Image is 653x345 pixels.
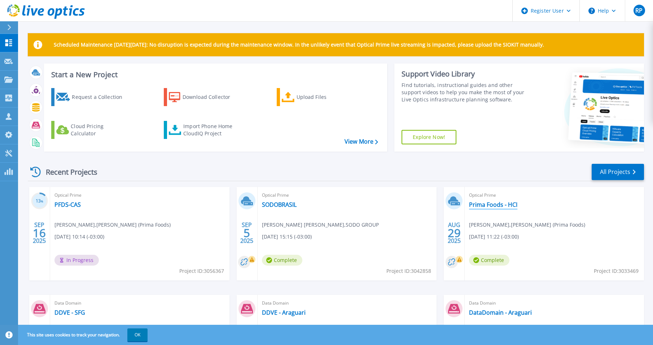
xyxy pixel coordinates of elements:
[54,221,171,229] span: [PERSON_NAME] , [PERSON_NAME] (Prima Foods)
[448,230,461,236] span: 29
[244,230,250,236] span: 5
[262,233,312,241] span: [DATE] 15:15 (-03:00)
[262,221,379,229] span: [PERSON_NAME] [PERSON_NAME] , SODO GROUP
[345,138,378,145] a: View More
[469,309,532,316] a: DataDomain - Araguari
[31,197,48,205] h3: 13
[240,220,254,246] div: SEP 2025
[447,220,461,246] div: AUG 2025
[469,191,640,199] span: Optical Prime
[262,191,433,199] span: Optical Prime
[54,309,85,316] a: DDVE - SFG
[469,255,509,266] span: Complete
[51,121,132,139] a: Cloud Pricing Calculator
[51,88,132,106] a: Request a Collection
[71,123,128,137] div: Cloud Pricing Calculator
[41,199,43,203] span: %
[635,8,643,13] span: RP
[262,309,306,316] a: DDVE - Araguari
[51,71,378,79] h3: Start a New Project
[20,328,148,341] span: This site uses cookies to track your navigation.
[469,201,517,208] a: Prima Foods - HCI
[127,328,148,341] button: OK
[592,164,644,180] a: All Projects
[164,88,244,106] a: Download Collector
[297,90,354,104] div: Upload Files
[183,90,240,104] div: Download Collector
[469,221,585,229] span: [PERSON_NAME] , [PERSON_NAME] (Prima Foods)
[262,255,302,266] span: Complete
[469,299,640,307] span: Data Domain
[262,201,297,208] a: SODOBRASIL
[402,130,456,144] a: Explore Now!
[183,123,240,137] div: Import Phone Home CloudIQ Project
[386,267,431,275] span: Project ID: 3042858
[277,88,357,106] a: Upload Files
[54,299,225,307] span: Data Domain
[54,191,225,199] span: Optical Prime
[469,233,519,241] span: [DATE] 11:22 (-03:00)
[54,233,104,241] span: [DATE] 10:14 (-03:00)
[32,220,46,246] div: SEP 2025
[402,82,528,103] div: Find tutorials, instructional guides and other support videos to help you make the most of your L...
[402,69,528,79] div: Support Video Library
[54,201,81,208] a: PFDS-CAS
[54,255,99,266] span: In Progress
[33,230,46,236] span: 16
[54,42,544,48] p: Scheduled Maintenance [DATE][DATE]: No disruption is expected during the maintenance window. In t...
[594,267,639,275] span: Project ID: 3033469
[179,267,224,275] span: Project ID: 3056367
[28,163,107,181] div: Recent Projects
[262,299,433,307] span: Data Domain
[72,90,130,104] div: Request a Collection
